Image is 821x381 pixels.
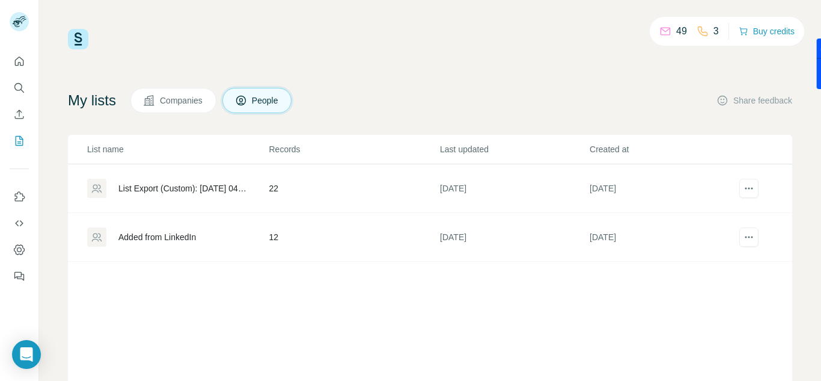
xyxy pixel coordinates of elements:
[160,94,204,107] span: Companies
[268,164,439,213] td: 22
[87,143,267,155] p: List name
[739,23,795,40] button: Buy credits
[118,231,196,243] div: Added from LinkedIn
[10,130,29,152] button: My lists
[10,104,29,125] button: Enrich CSV
[676,24,687,39] p: 49
[739,179,758,198] button: actions
[589,164,739,213] td: [DATE]
[590,143,738,155] p: Created at
[439,213,589,262] td: [DATE]
[269,143,439,155] p: Records
[10,265,29,287] button: Feedback
[10,51,29,72] button: Quick start
[68,91,116,110] h4: My lists
[10,212,29,234] button: Use Surfe API
[10,77,29,99] button: Search
[739,228,758,247] button: actions
[10,186,29,208] button: Use Surfe on LinkedIn
[268,213,439,262] td: 12
[589,213,739,262] td: [DATE]
[68,29,88,49] img: Surfe Logo
[716,94,792,107] button: Share feedback
[252,94,279,107] span: People
[439,164,589,213] td: [DATE]
[10,239,29,261] button: Dashboard
[440,143,588,155] p: Last updated
[713,24,719,39] p: 3
[12,340,41,369] div: Open Intercom Messenger
[118,182,248,194] div: List Export (Custom): [DATE] 04:15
